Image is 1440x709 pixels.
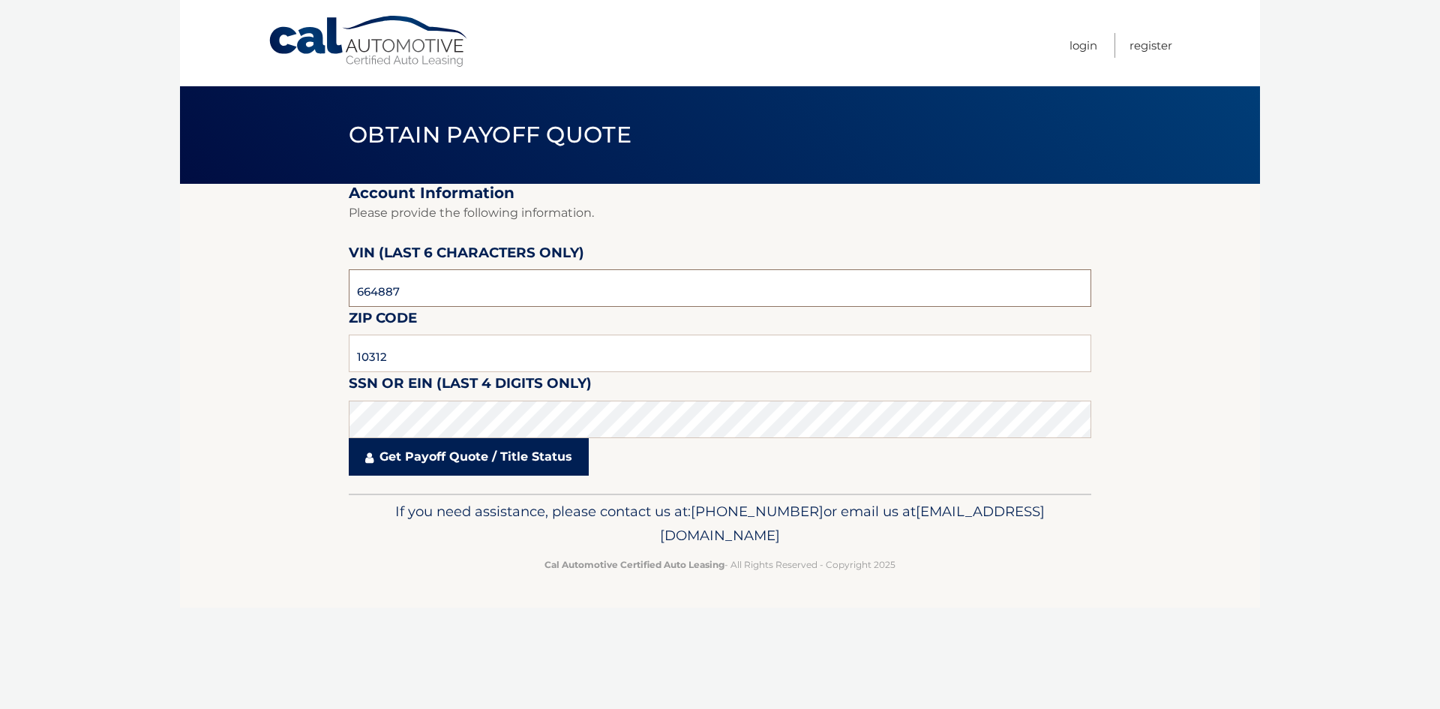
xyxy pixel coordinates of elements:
a: Get Payoff Quote / Title Status [349,438,589,476]
a: Login [1069,33,1097,58]
span: Obtain Payoff Quote [349,121,631,149]
p: If you need assistance, please contact us at: or email us at [358,500,1081,548]
label: VIN (last 6 characters only) [349,242,584,269]
h2: Account Information [349,184,1091,203]
a: Cal Automotive [268,15,470,68]
a: Register [1129,33,1172,58]
label: Zip Code [349,307,417,335]
strong: Cal Automotive Certified Auto Leasing [544,559,724,570]
span: [PHONE_NUMBER] [691,503,823,520]
p: - All Rights Reserved - Copyright 2025 [358,557,1081,572]
p: Please provide the following information. [349,203,1091,224]
label: SSN or EIN (last 4 digits only) [349,372,592,400]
